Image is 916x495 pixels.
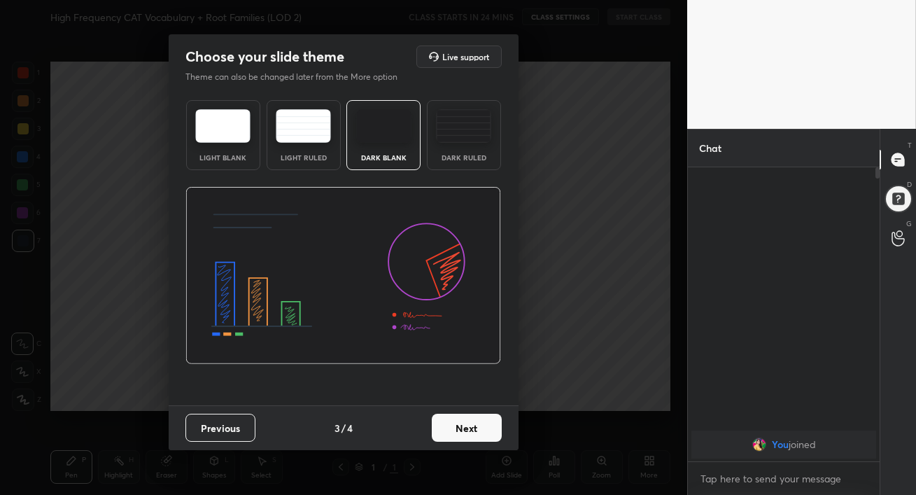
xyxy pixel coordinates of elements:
h5: Live support [442,53,489,61]
span: joined [788,439,815,450]
div: Dark Blank [355,154,411,161]
div: Light Blank [195,154,251,161]
button: Previous [185,414,255,442]
span: You [771,439,788,450]
img: e87f9364b6334989b9353f85ea133ed3.jpg [752,438,766,452]
p: Theme can also be changed later from the More option [185,71,412,83]
p: G [906,218,912,229]
p: T [908,140,912,151]
p: D [907,179,912,190]
h4: 4 [347,421,353,435]
button: Next [432,414,502,442]
h2: Choose your slide theme [185,48,344,66]
h4: / [341,421,346,435]
img: darkTheme.f0cc69e5.svg [356,109,411,143]
p: Chat [688,130,733,167]
img: lightTheme.e5ed3b09.svg [195,109,251,143]
img: lightRuledTheme.5fabf969.svg [276,109,331,143]
div: Light Ruled [276,154,332,161]
div: Dark Ruled [436,154,492,161]
img: darkThemeBanner.d06ce4a2.svg [185,187,501,365]
img: darkRuledTheme.de295e13.svg [436,109,491,143]
div: grid [688,428,880,461]
h4: 3 [334,421,340,435]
